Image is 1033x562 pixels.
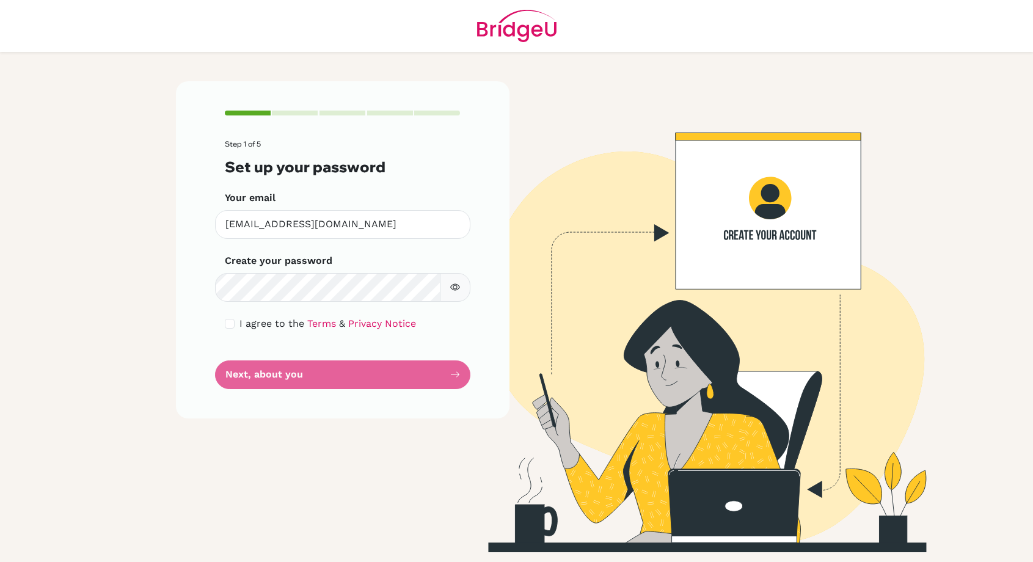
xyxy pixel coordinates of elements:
label: Your email [225,191,276,205]
span: & [339,318,345,329]
span: I agree to the [239,318,304,329]
a: Terms [307,318,336,329]
input: Insert your email* [215,210,470,239]
a: Privacy Notice [348,318,416,329]
label: Create your password [225,254,332,268]
h3: Set up your password [225,158,461,176]
span: Step 1 of 5 [225,139,261,148]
